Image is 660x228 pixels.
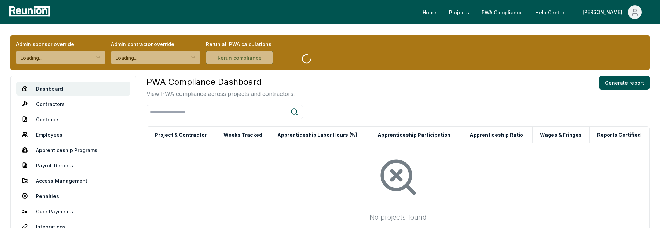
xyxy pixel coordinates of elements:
[16,174,130,188] a: Access Management
[530,5,570,19] a: Help Center
[417,5,653,19] nav: Main
[111,40,200,48] label: Admin contractor override
[599,76,650,90] button: Generate report
[577,5,647,19] button: [PERSON_NAME]
[468,128,525,142] button: Apprenticeship Ratio
[443,5,475,19] a: Projects
[16,204,130,218] a: Cure Payments
[16,82,130,96] a: Dashboard
[206,40,295,48] label: Rerun all PWA calculations
[596,128,642,142] button: Reports Certified
[476,5,528,19] a: PWA Compliance
[147,76,295,88] h3: PWA Compliance Dashboard
[16,97,130,111] a: Contractors
[147,90,295,98] p: View PWA compliance across projects and contractors.
[16,143,130,157] a: Apprenticeship Programs
[376,128,452,142] button: Apprenticeship Participation
[16,189,130,203] a: Penalties
[222,128,264,142] button: Weeks Tracked
[276,128,359,142] button: Apprenticeship Labor Hours (%)
[582,5,625,19] div: [PERSON_NAME]
[16,158,130,172] a: Payroll Reports
[314,212,482,222] div: No projects found
[538,128,583,142] button: Wages & Fringes
[16,40,105,48] label: Admin sponsor override
[153,128,208,142] button: Project & Contractor
[417,5,442,19] a: Home
[16,128,130,142] a: Employees
[16,112,130,126] a: Contracts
